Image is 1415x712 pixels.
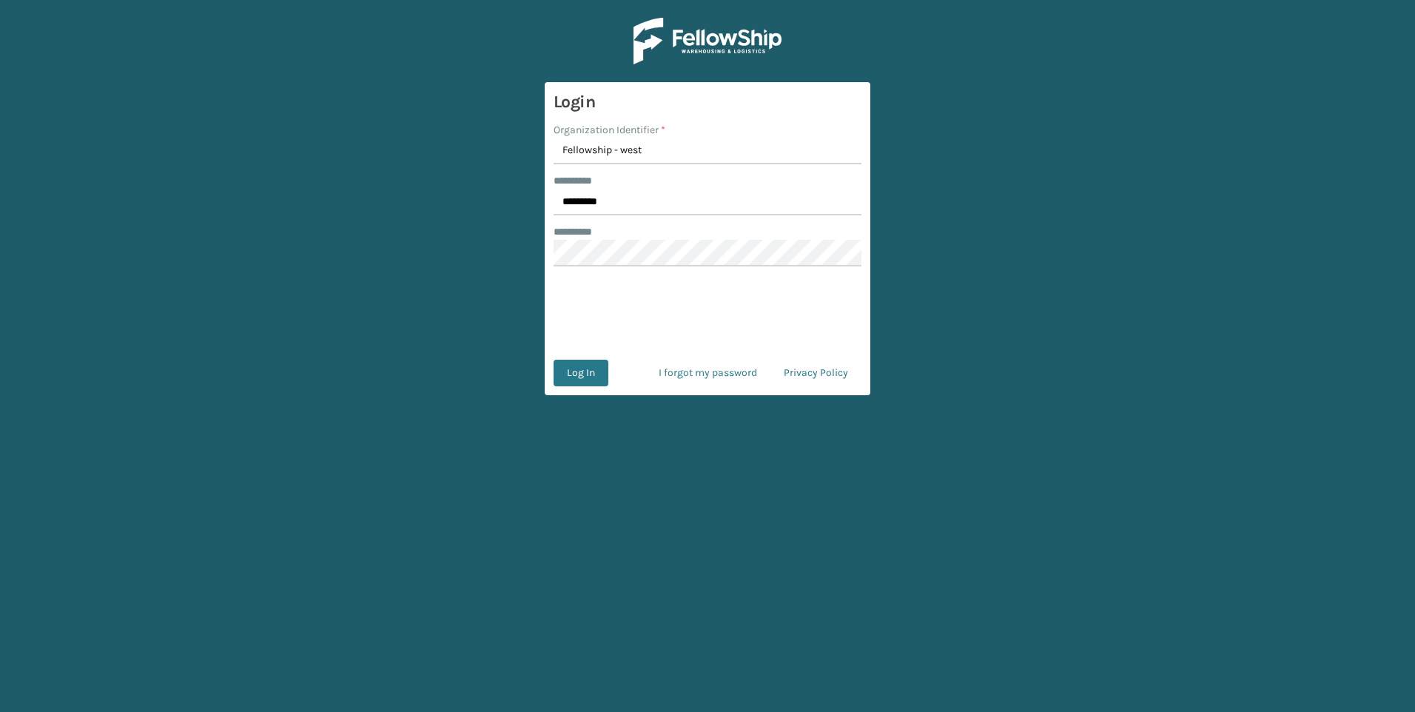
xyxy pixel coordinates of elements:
[554,91,861,113] h3: Login
[645,360,770,386] a: I forgot my password
[595,284,820,342] iframe: reCAPTCHA
[554,360,608,386] button: Log In
[633,18,782,64] img: Logo
[554,122,665,138] label: Organization Identifier
[770,360,861,386] a: Privacy Policy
